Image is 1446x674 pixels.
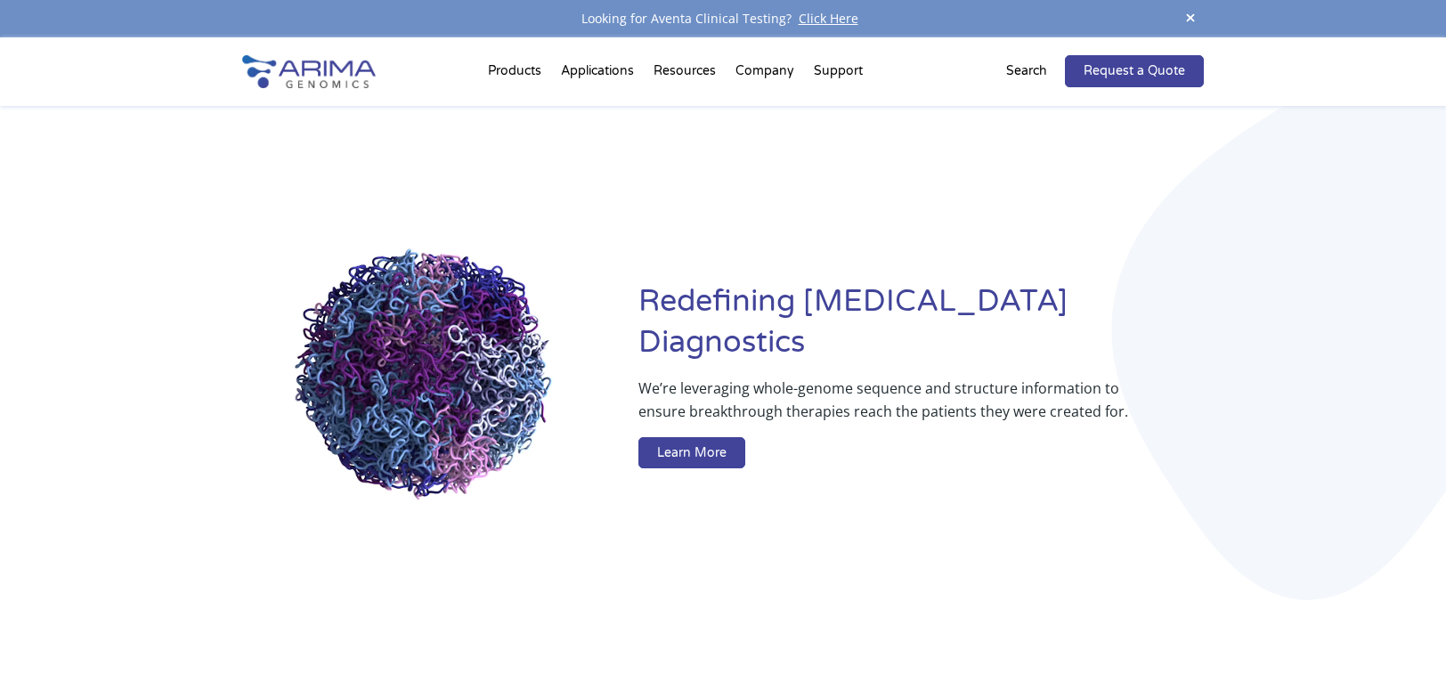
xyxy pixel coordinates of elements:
[638,281,1204,377] h1: Redefining [MEDICAL_DATA] Diagnostics
[242,7,1204,30] div: Looking for Aventa Clinical Testing?
[638,437,745,469] a: Learn More
[1065,55,1204,87] a: Request a Quote
[792,10,865,27] a: Click Here
[638,377,1133,437] p: We’re leveraging whole-genome sequence and structure information to ensure breakthrough therapies...
[242,55,376,88] img: Arima-Genomics-logo
[1006,60,1047,83] p: Search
